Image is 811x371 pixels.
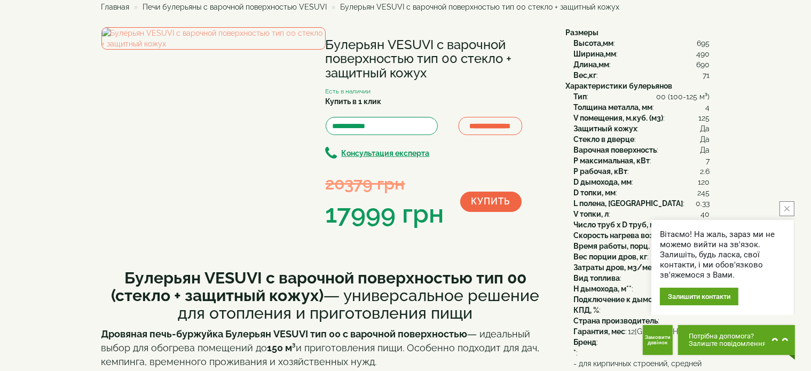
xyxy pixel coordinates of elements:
div: : [574,273,710,283]
b: Вес порции дров, кг [574,252,648,261]
div: : [574,177,710,187]
b: Число труб x D труб, мм [574,220,661,229]
b: Ширина,мм [574,50,617,58]
label: Купить в 1 клик [326,96,382,107]
div: : [574,305,710,315]
b: Консультация експерта [342,149,430,157]
div: : [574,337,710,348]
b: Вес,кг [574,71,597,80]
span: 00 (100-125 м³) [657,91,710,102]
b: Время работы, порц. час [574,242,665,250]
button: Get Call button [643,325,673,355]
div: Вітаємо! На жаль, зараз ми не можемо вийти на зв'язок. Залишіть, будь ласка, свої контакти, і ми ... [660,230,785,280]
span: Булерьян VESUVI с варочной поверхностью тип 00 стекло + защитный кожух [341,3,620,11]
h2: — универсальное решение для отопления и приготовления пищи [101,269,550,322]
div: : [574,219,710,230]
div: : [574,283,710,294]
span: 4 [706,102,710,113]
span: Да [700,134,710,145]
div: : [574,91,710,102]
span: 695 [697,38,710,49]
div: : [574,102,710,113]
small: Есть в наличии [326,88,371,95]
div: 20379 грн [326,171,444,195]
button: close button [779,201,794,216]
b: Страна производитель [574,317,658,325]
b: Стекло в дверце [574,135,635,144]
div: : [574,123,710,134]
span: 125 [699,113,710,123]
b: Толщина металла, мм [574,103,653,112]
b: Размеры [566,28,599,37]
strong: 150 м³ [267,342,296,353]
div: : [574,230,710,241]
b: D дымохода, мм [574,178,632,186]
div: : [574,134,710,145]
span: 12 [628,326,635,337]
span: 0.33 [696,198,710,209]
div: : [574,155,710,166]
b: V помещения, м.куб. (м3) [574,114,664,122]
b: Булерьян VESUVI с варочной поверхностью тип 00 (стекло + защитный кожух) [112,269,527,305]
span: 7 [706,155,710,166]
b: H дымохода, м** [574,285,632,293]
div: : [574,38,710,49]
div: : [574,326,710,337]
div: : [574,315,710,326]
span: Замовити дзвінок [645,335,671,345]
div: : [574,262,710,273]
div: : [574,70,710,81]
div: : [574,209,710,219]
a: Печи булерьяны с варочной поверхностью VESUVI [143,3,327,11]
div: : [574,49,710,59]
b: Скорость нагрева воз., м3/мин [574,231,688,240]
span: 2.6 [700,166,710,177]
b: Защитный кожух [574,124,637,133]
div: : [574,241,710,251]
span: 120 [698,177,710,187]
b: Длина,мм [574,60,610,69]
b: P рабочая, кВт [574,167,628,176]
b: Высота,мм [574,39,614,48]
div: : [574,59,710,70]
a: Главная [101,3,130,11]
span: Да [700,123,710,134]
div: 17999 грн [326,196,444,232]
div: : [574,187,710,198]
b: Гарантия, мес [574,327,626,336]
div: : [574,294,710,305]
b: P максимальная, кВт [574,156,650,165]
span: Потрібна допомога? [689,333,766,340]
span: 690 [697,59,710,70]
b: Тип [574,92,587,101]
b: КПД, % [574,306,600,314]
div: : [574,251,710,262]
span: [GEOGRAPHIC_DATA] [635,326,710,337]
div: : [574,113,710,123]
div: : [574,166,710,177]
p: — идеальный выбор для обогрева помещений до и приготовления пищи. Особенно подходит для дач, кемп... [101,327,550,368]
div: : [574,348,710,358]
div: Залишити контакти [660,288,738,305]
span: Да [700,145,710,155]
b: Вид топлива [574,274,620,282]
span: 71 [703,70,710,81]
span: 245 [698,187,710,198]
div: : [574,145,710,155]
button: Купить [460,192,522,212]
b: Подключение к дымоходу [574,295,670,304]
b: Бренд [574,338,597,346]
b: Характеристики булерьянов [566,82,673,90]
strong: Дровяная печь-буржуйка Булерьян VESUVI тип 00 с варочной поверхностью [101,328,468,340]
img: Булерьян VESUVI с варочной поверхностью тип 00 стекло + защитный кожух [101,27,326,50]
span: 490 [697,49,710,59]
b: L полена, [GEOGRAPHIC_DATA] [574,199,683,208]
b: Затраты дров, м3/мес* [574,263,659,272]
h1: Булерьян VESUVI с варочной поверхностью тип 00 стекло + защитный кожух [326,38,550,80]
b: V топки, л [574,210,609,218]
b: Варочная поверхность [574,146,657,154]
b: D топки, мм [574,188,616,197]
